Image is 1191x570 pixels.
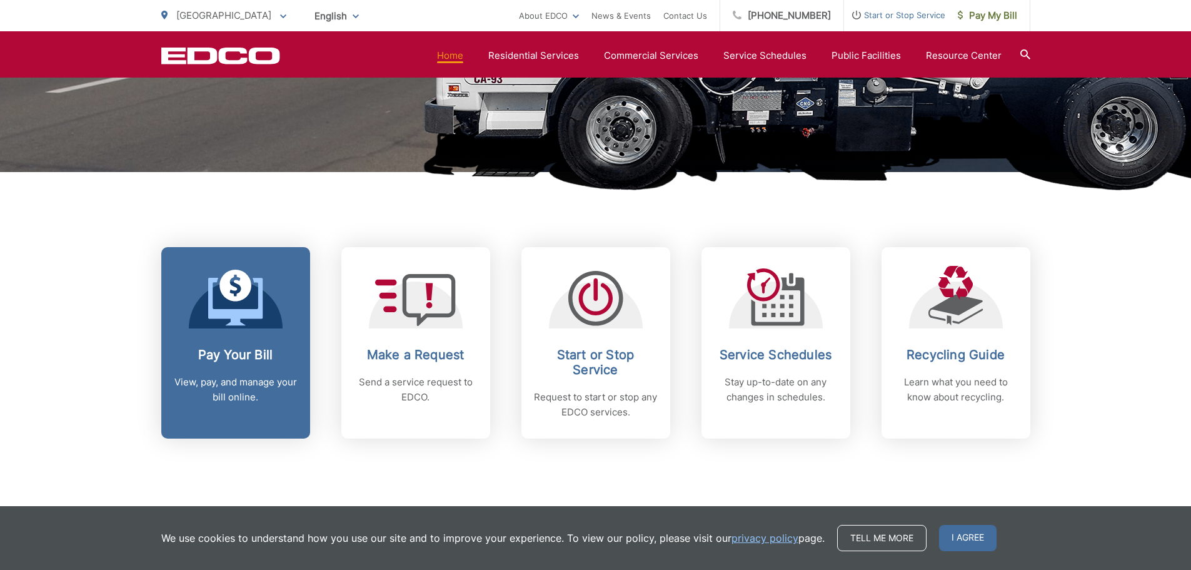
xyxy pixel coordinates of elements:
[174,347,298,362] h2: Pay Your Bill
[837,525,927,551] a: Tell me more
[714,375,838,405] p: Stay up-to-date on any changes in schedules.
[176,9,271,21] span: [GEOGRAPHIC_DATA]
[663,8,707,23] a: Contact Us
[161,531,825,546] p: We use cookies to understand how you use our site and to improve your experience. To view our pol...
[519,8,579,23] a: About EDCO
[174,375,298,405] p: View, pay, and manage your bill online.
[894,375,1018,405] p: Learn what you need to know about recycling.
[731,531,798,546] a: privacy policy
[604,48,698,63] a: Commercial Services
[534,390,658,420] p: Request to start or stop any EDCO services.
[926,48,1002,63] a: Resource Center
[161,247,310,439] a: Pay Your Bill View, pay, and manage your bill online.
[534,347,658,377] h2: Start or Stop Service
[832,48,901,63] a: Public Facilities
[341,247,490,439] a: Make a Request Send a service request to EDCO.
[939,525,997,551] span: I agree
[488,48,579,63] a: Residential Services
[958,8,1017,23] span: Pay My Bill
[305,5,368,27] span: English
[354,347,478,362] h2: Make a Request
[882,247,1030,439] a: Recycling Guide Learn what you need to know about recycling.
[354,375,478,405] p: Send a service request to EDCO.
[894,347,1018,362] h2: Recycling Guide
[437,48,463,63] a: Home
[714,347,838,362] h2: Service Schedules
[591,8,651,23] a: News & Events
[723,48,807,63] a: Service Schedules
[701,247,850,439] a: Service Schedules Stay up-to-date on any changes in schedules.
[161,47,280,64] a: EDCD logo. Return to the homepage.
